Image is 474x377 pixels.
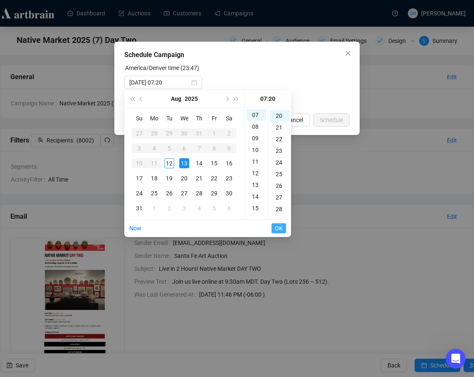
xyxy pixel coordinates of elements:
th: We [177,111,192,126]
div: 2 [224,128,234,138]
div: 12 [246,167,266,179]
td: 2025-08-22 [207,171,222,186]
td: 2025-08-09 [222,141,237,156]
td: 2025-08-23 [222,171,237,186]
td: 2025-08-11 [147,156,162,171]
button: Close [341,47,355,60]
div: 10 [134,158,144,168]
div: 11 [246,156,266,167]
div: 23 [224,173,234,183]
td: 2025-09-05 [207,201,222,216]
td: 2025-08-10 [132,156,147,171]
td: 2025-07-30 [177,126,192,141]
span: OK [275,220,283,236]
div: 25 [149,188,159,198]
td: 2025-08-07 [192,141,207,156]
input: Select date [129,78,190,87]
div: 2 [164,203,174,213]
td: 2025-08-27 [177,186,192,201]
div: 15 [209,158,219,168]
td: 2025-07-27 [132,126,147,141]
div: 23 [270,145,290,157]
iframe: Intercom live chat [446,349,466,369]
td: 2025-08-29 [207,186,222,201]
td: 2025-08-14 [192,156,207,171]
td: 2025-08-06 [177,141,192,156]
div: 29 [270,215,290,227]
button: Choose a year [185,90,198,107]
td: 2025-09-01 [147,201,162,216]
div: 29 [209,188,219,198]
div: 28 [194,188,204,198]
div: 11 [149,158,159,168]
td: 2025-08-26 [162,186,177,201]
div: 30 [224,188,234,198]
div: 07 [246,109,266,121]
div: 8 [209,143,219,153]
div: 27 [134,128,144,138]
td: 2025-08-02 [222,126,237,141]
label: America/Denver time (23:47) [125,65,199,71]
td: 2025-08-30 [222,186,237,201]
td: 2025-08-20 [177,171,192,186]
button: Cancel [279,113,310,127]
div: 19 [164,173,174,183]
td: 2025-08-19 [162,171,177,186]
td: 2025-08-05 [162,141,177,156]
div: 22 [270,133,290,145]
div: 09 [246,132,266,144]
td: 2025-08-13 [177,156,192,171]
div: 10 [246,144,266,156]
div: 16 [246,214,266,226]
div: 1 [149,203,159,213]
div: 20 [179,173,189,183]
div: 20 [270,110,290,122]
div: 5 [209,203,219,213]
div: 29 [164,128,174,138]
div: 08 [246,121,266,132]
td: 2025-07-28 [147,126,162,141]
span: close [345,50,351,57]
div: 18 [149,173,159,183]
td: 2025-09-06 [222,201,237,216]
div: 4 [149,143,159,153]
td: 2025-08-04 [147,141,162,156]
div: 24 [270,157,290,168]
button: Last year (Control + left) [128,90,137,107]
button: Previous month (PageUp) [137,90,146,107]
div: 6 [179,143,189,153]
div: 31 [194,128,204,138]
div: 07:20 [248,90,288,107]
div: 27 [270,192,290,203]
td: 2025-09-03 [177,201,192,216]
div: 26 [164,188,174,198]
div: 14 [246,191,266,202]
button: Choose a month [171,90,181,107]
div: 26 [270,180,290,192]
th: Th [192,111,207,126]
button: OK [272,223,286,233]
div: 31 [134,203,144,213]
div: 25 [270,168,290,180]
td: 2025-08-21 [192,171,207,186]
div: 17 [134,173,144,183]
td: 2025-08-18 [147,171,162,186]
div: 21 [194,173,204,183]
div: 28 [270,203,290,215]
button: Next month (PageDown) [222,90,231,107]
td: 2025-08-08 [207,141,222,156]
th: Mo [147,111,162,126]
div: 7 [194,143,204,153]
div: 30 [179,128,189,138]
button: Next year (Control + right) [232,90,241,107]
div: 16 [224,158,234,168]
div: 21 [270,122,290,133]
th: Su [132,111,147,126]
td: 2025-08-12 [162,156,177,171]
td: 2025-09-02 [162,201,177,216]
th: Fr [207,111,222,126]
span: Cancel [286,115,303,125]
div: 1 [209,128,219,138]
td: 2025-08-28 [192,186,207,201]
div: 9 [224,143,234,153]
